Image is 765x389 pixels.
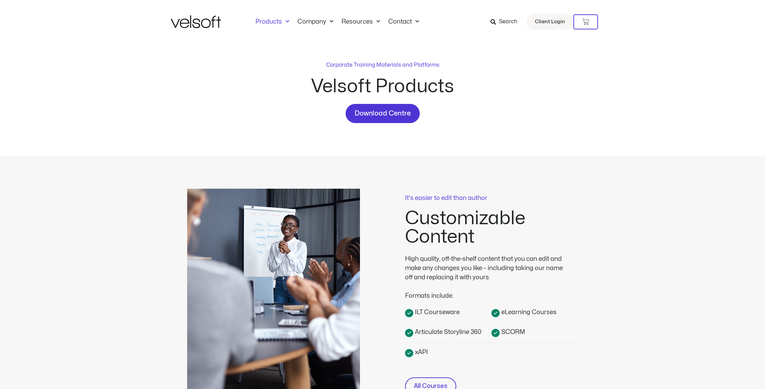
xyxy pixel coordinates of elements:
span: Download Centre [354,108,411,119]
a: Download Centre [346,104,420,123]
span: ILT Courseware [413,308,460,317]
span: Client Login [535,17,565,26]
a: Articulate Storyline 360 [405,327,491,337]
a: ContactMenu Toggle [384,18,423,26]
a: CompanyMenu Toggle [293,18,337,26]
h2: Velsoft Products [260,77,505,96]
a: ResourcesMenu Toggle [337,18,384,26]
nav: Menu [251,18,423,26]
span: eLearning Courses [500,308,557,317]
span: SCORM [500,327,525,337]
h2: Customizable Content [405,209,578,246]
a: ILT Courseware [405,307,491,317]
div: Formats include: [405,282,569,300]
span: Articulate Storyline 360 [413,327,482,337]
span: Search [499,17,517,26]
a: SCORM [491,327,578,337]
a: ProductsMenu Toggle [251,18,293,26]
span: xAPI [413,348,428,357]
p: Corporate Training Materials and Platforms [326,61,439,69]
p: It's easier to edit than author [405,195,578,201]
a: Client Login [526,14,573,30]
img: Velsoft Training Materials [171,15,221,28]
a: Search [490,16,522,28]
div: High quality, off-the-shelf content that you can edit and make any changes you like – including t... [405,254,569,282]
